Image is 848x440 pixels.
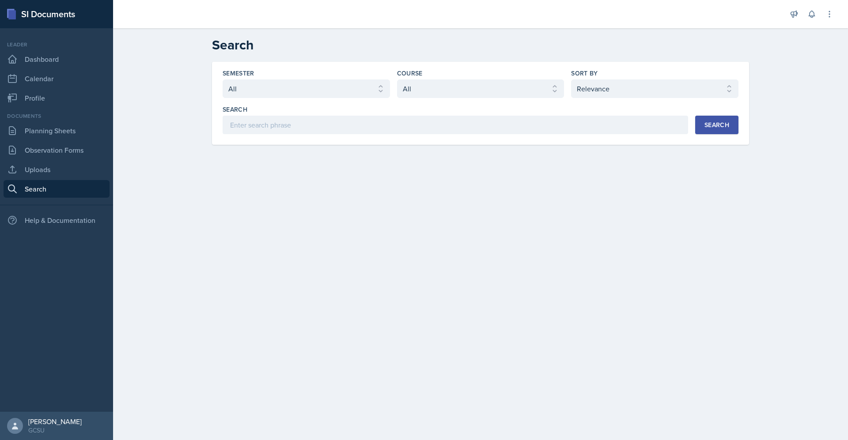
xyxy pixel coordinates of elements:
[695,116,738,134] button: Search
[4,180,110,198] a: Search
[212,37,749,53] h2: Search
[4,41,110,49] div: Leader
[223,69,254,78] label: Semester
[223,116,688,134] input: Enter search phrase
[28,417,82,426] div: [PERSON_NAME]
[704,121,729,128] div: Search
[571,69,598,78] label: Sort By
[4,50,110,68] a: Dashboard
[4,89,110,107] a: Profile
[4,141,110,159] a: Observation Forms
[4,122,110,139] a: Planning Sheets
[223,105,247,114] label: Search
[4,112,110,120] div: Documents
[28,426,82,435] div: GCSU
[4,211,110,229] div: Help & Documentation
[4,161,110,178] a: Uploads
[397,69,423,78] label: Course
[4,70,110,87] a: Calendar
